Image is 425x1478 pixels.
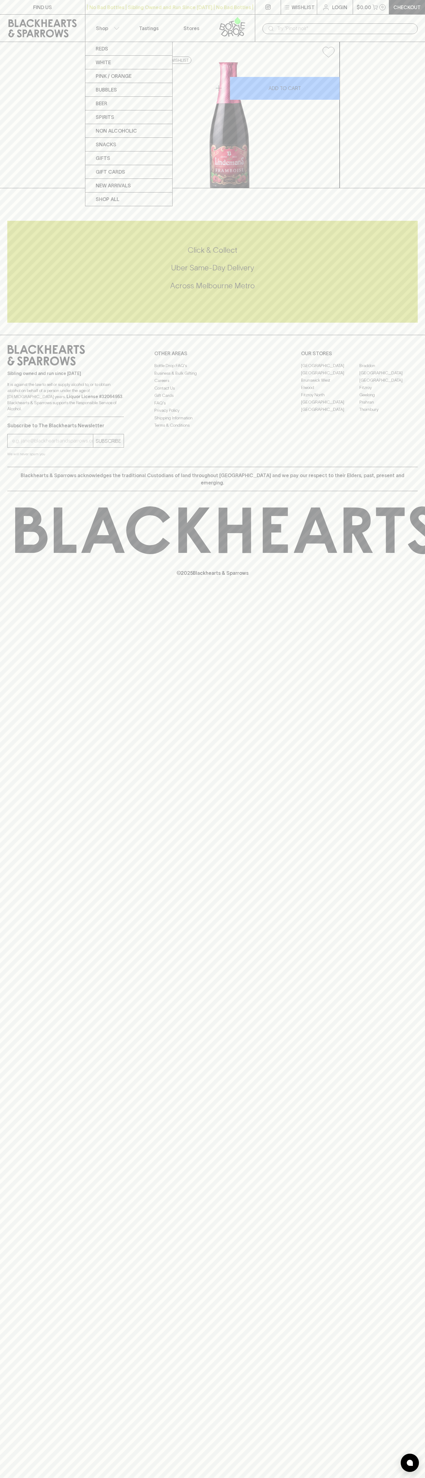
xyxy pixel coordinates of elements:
a: New Arrivals [85,179,172,193]
p: SHOP ALL [96,196,119,203]
p: New Arrivals [96,182,131,189]
p: Spirits [96,113,114,121]
a: Bubbles [85,83,172,97]
img: bubble-icon [407,1460,413,1466]
p: Non Alcoholic [96,127,137,134]
p: White [96,59,111,66]
a: Gifts [85,151,172,165]
a: Gift Cards [85,165,172,179]
a: SHOP ALL [85,193,172,206]
a: Snacks [85,138,172,151]
p: Bubbles [96,86,117,93]
p: Pink / Orange [96,72,132,80]
a: Non Alcoholic [85,124,172,138]
a: Spirits [85,110,172,124]
p: Beer [96,100,107,107]
p: Gifts [96,154,110,162]
p: Reds [96,45,108,52]
a: Pink / Orange [85,69,172,83]
a: Reds [85,42,172,56]
a: White [85,56,172,69]
a: Beer [85,97,172,110]
p: Snacks [96,141,116,148]
p: Gift Cards [96,168,125,175]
